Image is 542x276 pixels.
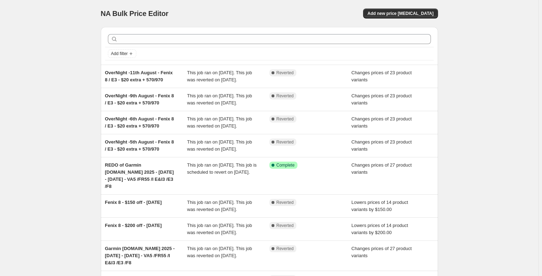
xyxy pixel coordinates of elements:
[351,139,412,152] span: Changes prices of 23 product variants
[101,10,169,17] span: NA Bulk Price Editor
[105,162,174,189] span: REDO of Garmin [DOMAIN_NAME] 2025 - [DATE] - [DATE] - VA5 /FR55 /I E&I3 /E3 /F8
[351,162,412,175] span: Changes prices of 27 product variants
[351,223,408,235] span: Lowers prices of 14 product variants by $200.00
[105,246,175,265] span: Garmin [DOMAIN_NAME] 2025 - [DATE] - [DATE] - VA5 /FR55 /I E&I3 /E3 /F8
[363,9,438,18] button: Add new price [MEDICAL_DATA]
[351,70,412,82] span: Changes prices of 23 product variants
[351,93,412,105] span: Changes prices of 23 product variants
[187,223,252,235] span: This job ran on [DATE]. This job was reverted on [DATE].
[277,70,294,76] span: Reverted
[277,223,294,228] span: Reverted
[105,93,174,105] span: OverNight -9th August - Fenix 8 / E3 - $20 extra + 570/970
[187,93,252,105] span: This job ran on [DATE]. This job was reverted on [DATE].
[351,200,408,212] span: Lowers prices of 14 product variants by $150.00
[105,139,174,152] span: OverNight -5th August - Fenix 8 / E3 - $20 extra + 570/970
[187,70,252,82] span: This job ran on [DATE]. This job was reverted on [DATE].
[187,139,252,152] span: This job ran on [DATE]. This job was reverted on [DATE].
[277,139,294,145] span: Reverted
[187,246,252,258] span: This job ran on [DATE]. This job was reverted on [DATE].
[105,200,162,205] span: Fenix 8 - $150 off - [DATE]
[187,162,257,175] span: This job ran on [DATE]. This job is scheduled to revert on [DATE].
[277,200,294,205] span: Reverted
[277,93,294,99] span: Reverted
[187,116,252,129] span: This job ran on [DATE]. This job was reverted on [DATE].
[105,70,173,82] span: OverNight -11th August - Fenix 8 / E3 - $20 extra + 570/970
[105,223,162,228] span: Fenix 8 - $200 off - [DATE]
[187,200,252,212] span: This job ran on [DATE]. This job was reverted on [DATE].
[351,116,412,129] span: Changes prices of 23 product variants
[105,116,174,129] span: OverNight -6th August - Fenix 8 / E3 - $20 extra + 570/970
[351,246,412,258] span: Changes prices of 27 product variants
[111,51,128,56] span: Add filter
[277,246,294,251] span: Reverted
[277,116,294,122] span: Reverted
[367,11,433,16] span: Add new price [MEDICAL_DATA]
[277,162,295,168] span: Complete
[108,49,136,58] button: Add filter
